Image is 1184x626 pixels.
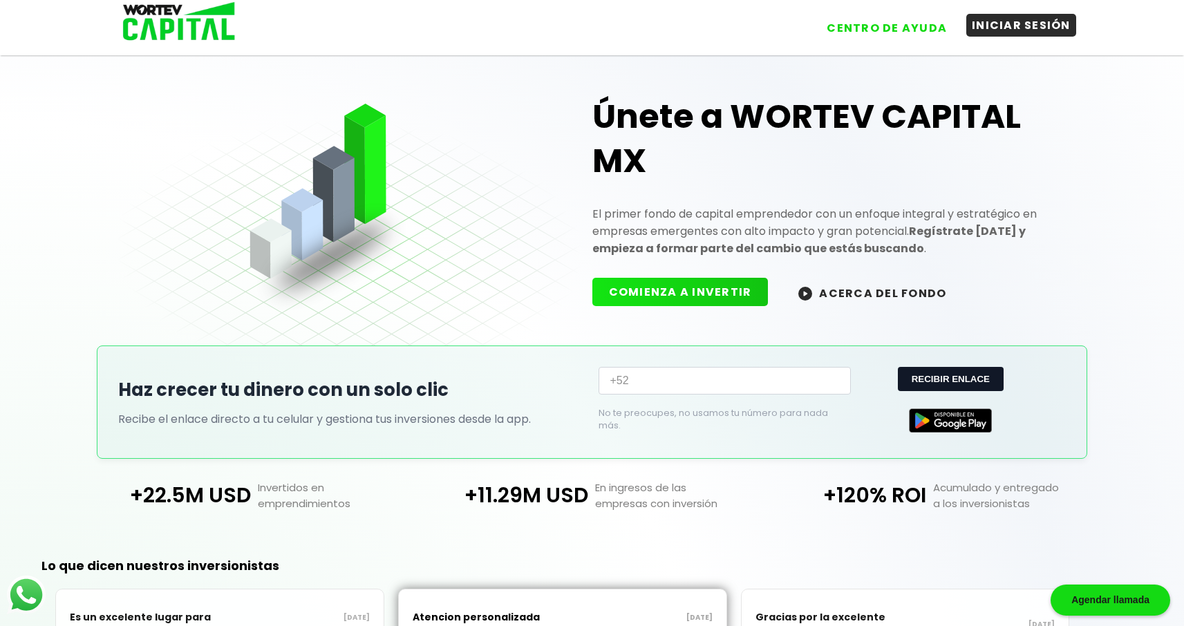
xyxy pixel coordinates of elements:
[761,480,926,511] p: +120% ROI
[926,480,1098,511] p: Acumulado y entregado a los inversionistas
[592,223,1026,256] strong: Regístrate [DATE] y empieza a formar parte del cambio que estás buscando
[118,377,585,404] h2: Haz crecer tu dinero con un solo clic
[966,14,1076,37] button: INICIAR SESIÓN
[220,612,370,623] p: [DATE]
[563,612,713,623] p: [DATE]
[952,6,1076,39] a: INICIAR SESIÓN
[592,278,769,306] button: COMIENZA A INVERTIR
[592,284,782,300] a: COMIENZA A INVERTIR
[86,480,251,511] p: +22.5M USD
[592,205,1066,257] p: El primer fondo de capital emprendedor con un enfoque integral y estratégico en empresas emergent...
[599,407,829,432] p: No te preocupes, no usamos tu número para nada más.
[588,480,760,511] p: En ingresos de las empresas con inversión
[798,287,812,301] img: wortev-capital-acerca-del-fondo
[592,95,1066,183] h1: Únete a WORTEV CAPITAL MX
[118,410,585,428] p: Recibe el enlace directo a tu celular y gestiona tus inversiones desde la app.
[423,480,588,511] p: +11.29M USD
[821,17,952,39] button: CENTRO DE AYUDA
[898,367,1004,391] button: RECIBIR ENLACE
[909,408,992,433] img: Google Play
[251,480,423,511] p: Invertidos en emprendimientos
[1051,585,1170,616] div: Agendar llamada
[7,576,46,614] img: logos_whatsapp-icon.242b2217.svg
[807,6,952,39] a: CENTRO DE AYUDA
[782,278,963,307] button: ACERCA DEL FONDO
